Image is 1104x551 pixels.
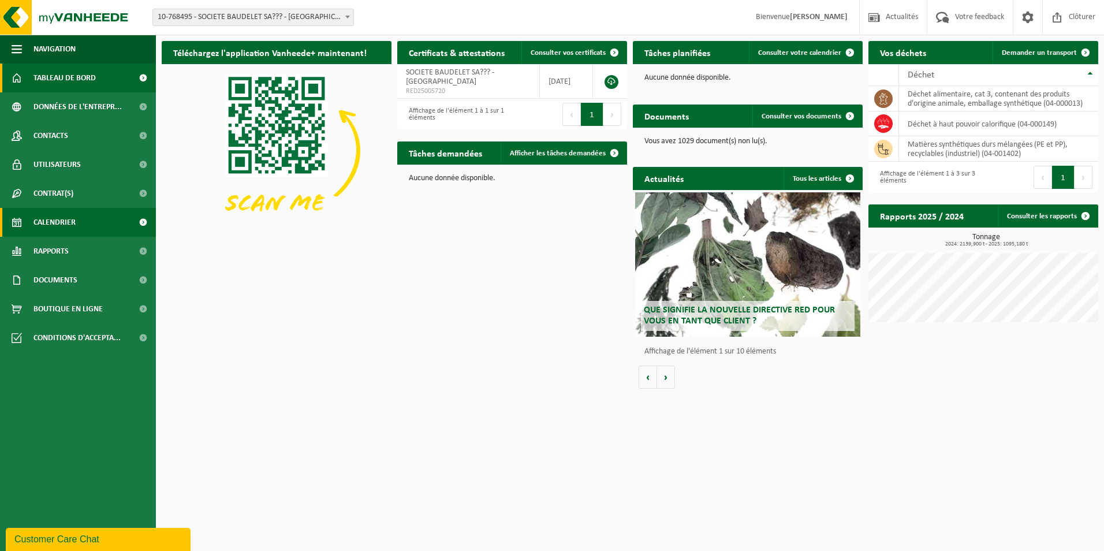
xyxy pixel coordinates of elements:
[993,41,1097,64] a: Demander un transport
[6,526,193,551] iframe: chat widget
[752,105,861,128] a: Consulter vos documents
[1075,166,1092,189] button: Next
[33,208,76,237] span: Calendrier
[644,74,851,82] p: Aucune donnée disponible.
[758,49,841,57] span: Consulter votre calendrier
[635,192,860,337] a: Que signifie la nouvelle directive RED pour vous en tant que client ?
[33,266,77,295] span: Documents
[562,103,581,126] button: Previous
[406,68,494,86] span: SOCIETE BAUDELET SA??? - [GEOGRAPHIC_DATA]
[784,167,861,190] a: Tous les articles
[644,137,851,146] p: Vous avez 1029 document(s) non lu(s).
[33,121,68,150] span: Contacts
[633,41,722,64] h2: Tâches planifiées
[868,41,938,64] h2: Vos déchets
[874,241,1098,247] span: 2024: 2139,900 t - 2025: 1095,180 t
[397,41,516,64] h2: Certificats & attestations
[633,105,700,127] h2: Documents
[644,348,857,356] p: Affichage de l'élément 1 sur 10 éléments
[899,111,1098,136] td: déchet à haut pouvoir calorifique (04-000149)
[540,64,593,99] td: [DATE]
[152,9,354,26] span: 10-768495 - SOCIETE BAUDELET SA??? - BLARINGHEM
[162,41,378,64] h2: Téléchargez l'application Vanheede+ maintenant!
[874,233,1098,247] h3: Tonnage
[162,64,391,237] img: Download de VHEPlus App
[406,87,531,96] span: RED25005720
[33,179,73,208] span: Contrat(s)
[33,64,96,92] span: Tableau de bord
[510,150,606,157] span: Afficher les tâches demandées
[603,103,621,126] button: Next
[33,237,69,266] span: Rapports
[33,35,76,64] span: Navigation
[1052,166,1075,189] button: 1
[33,295,103,323] span: Boutique en ligne
[644,306,835,326] span: Que signifie la nouvelle directive RED pour vous en tant que client ?
[409,174,616,183] p: Aucune donnée disponible.
[501,142,626,165] a: Afficher les tâches demandées
[998,204,1097,228] a: Consulter les rapports
[403,102,506,127] div: Affichage de l'élément 1 à 1 sur 1 éléments
[531,49,606,57] span: Consulter vos certificats
[868,204,975,227] h2: Rapports 2025 / 2024
[899,136,1098,162] td: matières synthétiques durs mélangées (PE et PP), recyclables (industriel) (04-001402)
[908,70,934,80] span: Déchet
[33,92,122,121] span: Données de l'entrepr...
[762,113,841,120] span: Consulter vos documents
[581,103,603,126] button: 1
[749,41,861,64] a: Consulter votre calendrier
[1034,166,1052,189] button: Previous
[33,323,121,352] span: Conditions d'accepta...
[790,13,848,21] strong: [PERSON_NAME]
[657,366,675,389] button: Volgende
[521,41,626,64] a: Consulter vos certificats
[639,366,657,389] button: Vorige
[899,86,1098,111] td: déchet alimentaire, cat 3, contenant des produits d'origine animale, emballage synthétique (04-00...
[33,150,81,179] span: Utilisateurs
[397,142,494,164] h2: Tâches demandées
[633,167,695,189] h2: Actualités
[153,9,353,25] span: 10-768495 - SOCIETE BAUDELET SA??? - BLARINGHEM
[874,165,978,190] div: Affichage de l'élément 1 à 3 sur 3 éléments
[1002,49,1077,57] span: Demander un transport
